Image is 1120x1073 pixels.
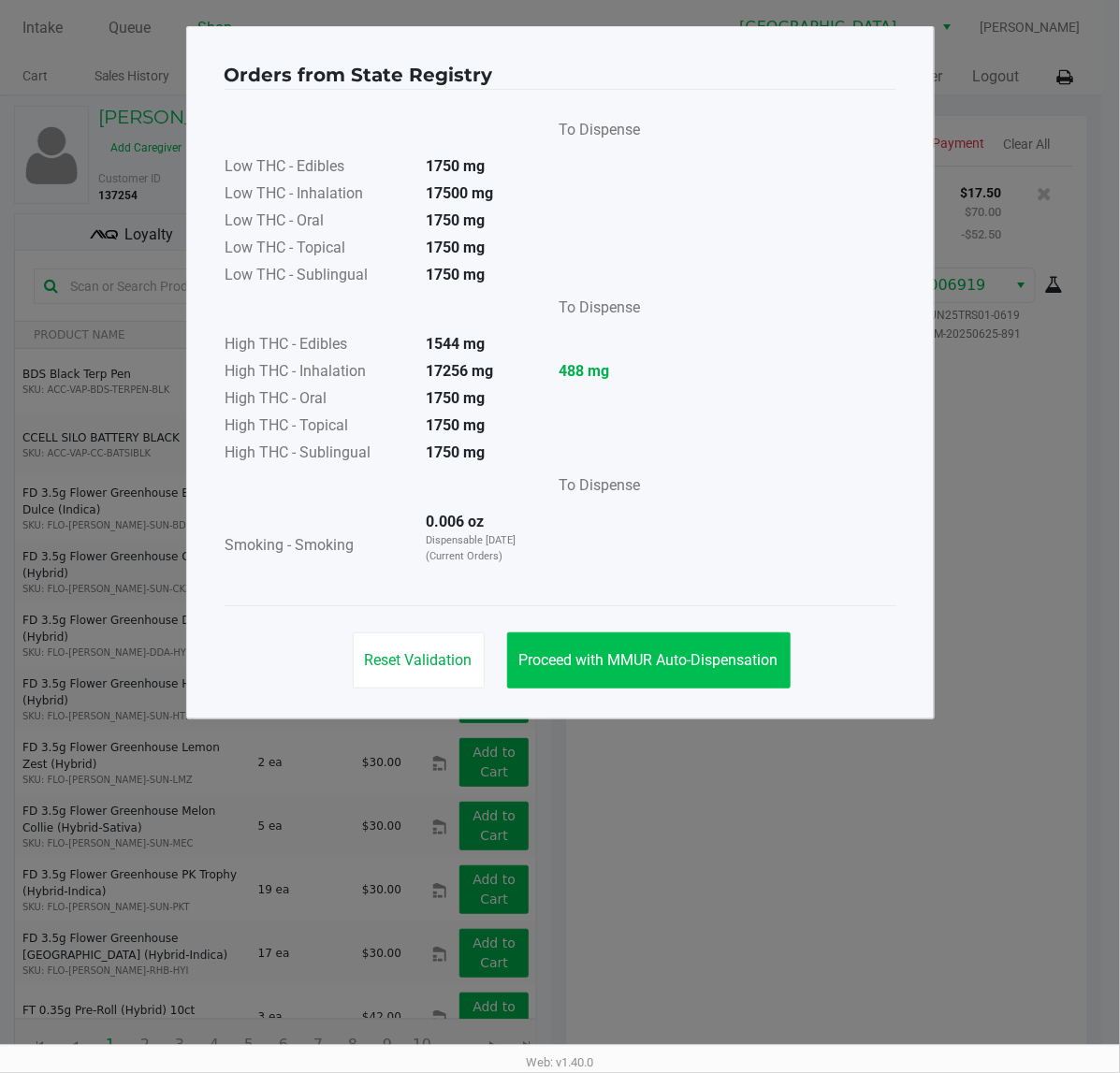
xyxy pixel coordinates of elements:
strong: 17500 mg [427,184,494,202]
strong: 1750 mg [427,266,486,283]
td: To Dispense [545,112,642,154]
td: Low THC - Oral [225,209,412,236]
strong: 488 mg [560,360,641,383]
p: Dispensable [DATE] (Current Orders) [427,533,528,564]
td: Low THC - Edibles [225,154,412,181]
td: To Dispense [545,290,642,332]
strong: 1750 mg [427,211,486,229]
span: Proceed with MMUR Auto-Dispensation [519,651,778,669]
strong: 1750 mg [427,416,486,434]
strong: 1750 mg [427,239,486,256]
td: Low THC - Topical [225,236,412,263]
td: Low THC - Sublingual [225,263,412,290]
span: Reset Validation [365,651,473,669]
td: High THC - Topical [225,413,412,441]
td: High THC - Inhalation [225,359,412,386]
button: Proceed with MMUR Auto-Dispensation [507,632,791,689]
td: Low THC - Inhalation [225,181,412,209]
strong: 0.006 oz [427,513,485,530]
strong: 1750 mg [427,157,486,175]
strong: 1750 mg [427,389,486,407]
h4: Orders from State Registry [225,61,493,89]
strong: 1544 mg [427,335,486,353]
span: Web: v1.40.0 [527,1055,594,1069]
strong: 1750 mg [427,443,486,461]
button: Reset Validation [353,632,485,689]
td: High THC - Sublingual [225,441,412,468]
strong: 17256 mg [427,362,494,380]
td: High THC - Edibles [225,332,412,359]
td: To Dispense [545,468,642,510]
td: Smoking - Smoking [225,510,412,583]
td: High THC - Oral [225,386,412,413]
